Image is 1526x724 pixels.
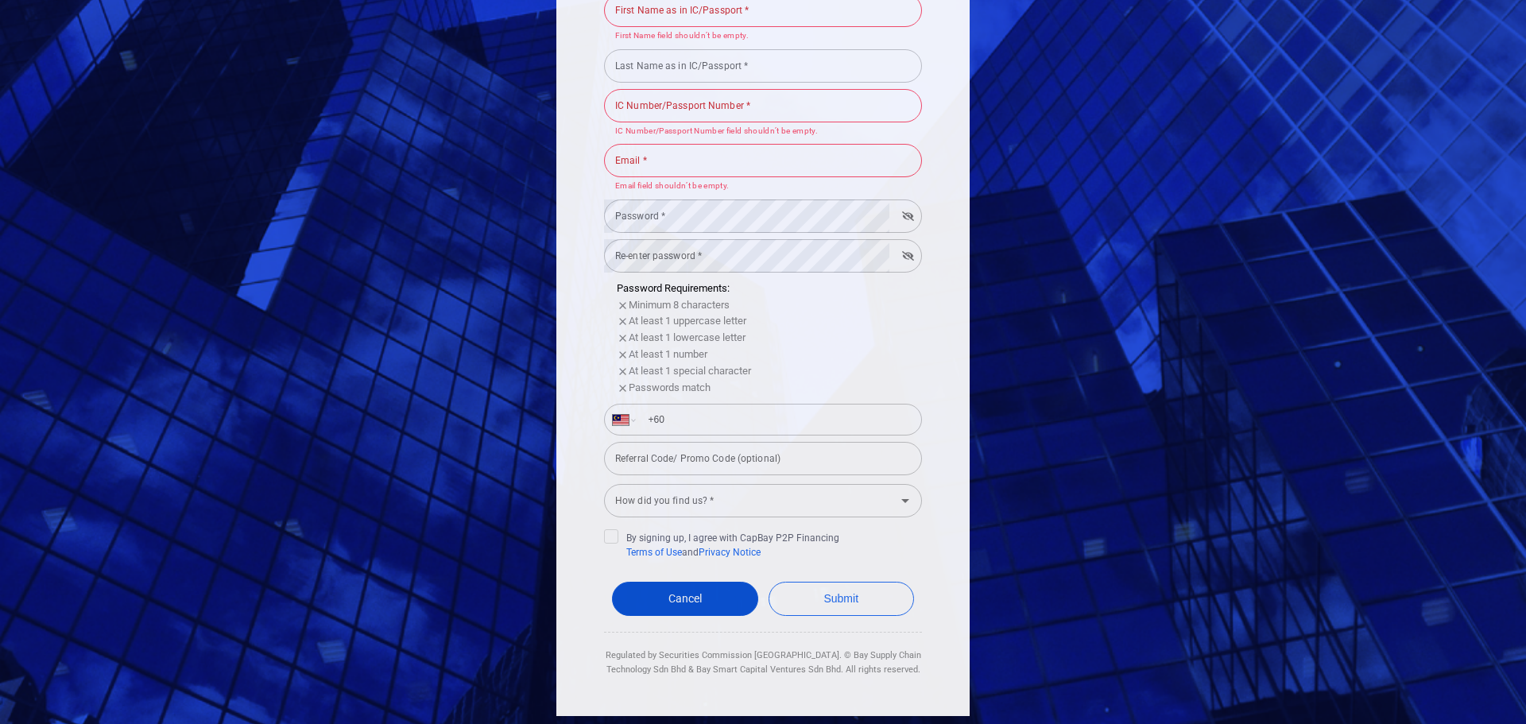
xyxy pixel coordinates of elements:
span: At least 1 special character [629,365,751,377]
p: First Name field shouldn’t be empty. [615,29,911,43]
a: Terms of Use [626,547,682,558]
p: IC Number/Passport Number field shouldn’t be empty. [615,125,911,138]
span: Password Requirements: [617,282,730,294]
span: At least 1 uppercase letter [629,315,746,327]
span: Passwords match [629,381,711,393]
input: Enter phone number * [638,407,913,432]
span: By signing up, I agree with CapBay P2P Financing and [604,529,839,559]
div: Regulated by Securities Commission [GEOGRAPHIC_DATA]. © Bay Supply Chain Technology Sdn Bhd & Bay... [604,633,922,676]
span: At least 1 number [629,348,707,360]
span: At least 1 lowercase letter [629,331,746,343]
button: Open [894,490,916,512]
a: Privacy Notice [699,547,761,558]
button: Submit [769,582,915,616]
span: Cancel [668,592,702,605]
span: Minimum 8 characters [629,299,730,311]
p: Email field shouldn’t be empty. [615,180,911,193]
a: Cancel [612,582,758,616]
